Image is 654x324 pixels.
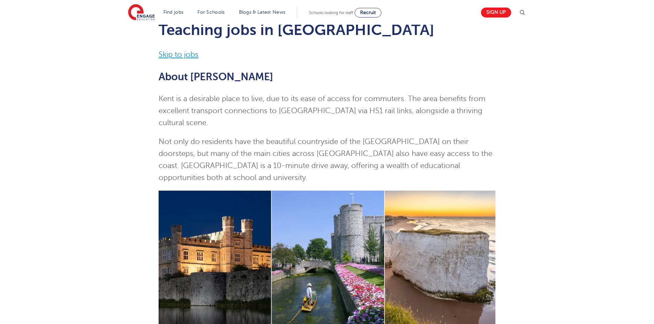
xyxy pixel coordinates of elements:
a: Skip to jobs [159,50,198,59]
a: Find jobs [163,10,184,15]
span: Recruit [360,10,376,15]
span: Kent is a desirable place to live, due to its ease of access for commuters. The area benefits fro... [159,95,485,127]
span: Schools looking for staff [309,10,353,15]
a: For Schools [197,10,225,15]
span: Not only do residents have the beautiful countryside of the [GEOGRAPHIC_DATA] on their doorsteps,... [159,137,492,182]
a: Recruit [355,8,381,17]
a: Blogs & Latest News [239,10,286,15]
span: About [PERSON_NAME] [159,71,273,83]
h1: Teaching jobs in [GEOGRAPHIC_DATA] [159,21,495,38]
img: Engage Education [128,4,155,21]
a: Sign up [481,8,511,17]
